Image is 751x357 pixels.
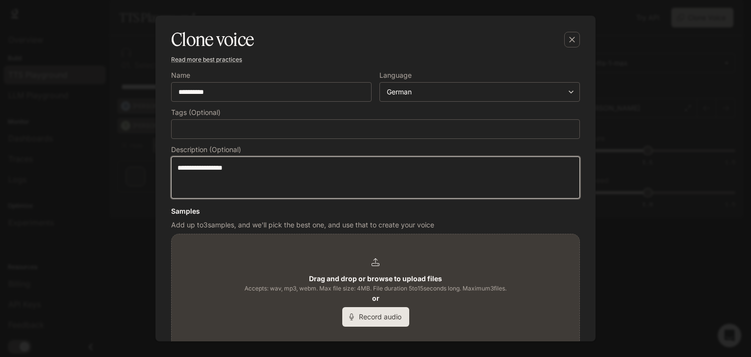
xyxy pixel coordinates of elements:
[244,284,507,293] span: Accepts: wav, mp3, webm. Max file size: 4MB. File duration 5 to 15 seconds long. Maximum 3 files.
[171,72,190,79] p: Name
[342,307,409,327] button: Record audio
[171,220,580,230] p: Add up to 3 samples, and we'll pick the best one, and use that to create your voice
[379,72,412,79] p: Language
[171,56,242,63] a: Read more best practices
[171,27,254,52] h5: Clone voice
[380,87,579,97] div: German
[309,274,442,283] b: Drag and drop or browse to upload files
[171,146,241,153] p: Description (Optional)
[387,87,564,97] div: German
[372,294,379,302] b: or
[171,109,221,116] p: Tags (Optional)
[171,206,580,216] h6: Samples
